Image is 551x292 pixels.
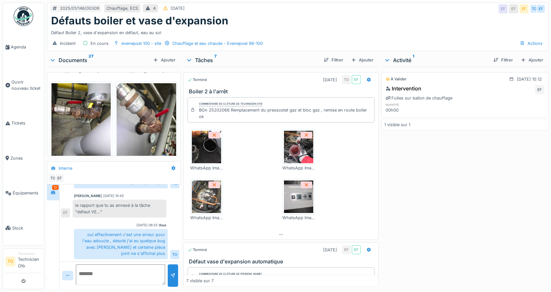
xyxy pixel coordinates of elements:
[89,56,93,64] sup: 27
[3,176,44,210] a: Équipements
[14,7,33,26] img: Badge_color-CXgf-gQk.svg
[3,64,44,106] a: Ouvrir nouveau ticket
[172,40,263,46] div: Chauffage et eau chaude - Evenepoel 98-100
[342,75,351,84] div: TO
[18,251,41,256] div: Technicien
[519,4,529,13] div: EF
[117,83,176,162] img: ga6yiqfy21ibwhla3ovy7e5um4t9
[103,193,124,198] div: [DATE] 15:45
[352,245,361,254] div: EF
[49,56,150,64] div: Documents
[186,56,318,64] div: Tâches
[199,272,262,276] div: Commentaire de clôture de [PERSON_NAME]
[284,180,313,213] img: hkzf64lvifm0io6cqasklzi3wpep
[342,245,351,254] div: EF
[6,257,15,266] li: TO
[509,4,518,13] div: EF
[384,56,488,64] div: Activité
[321,56,346,64] div: Filtrer
[192,180,221,213] img: tk1chrp061zywtnk3f9s0rwiho7p
[386,85,421,92] div: Intervention
[189,88,376,95] h3: Boiler 2 à l'arrêt
[106,5,138,11] div: Chauffage, ECS
[323,247,337,253] div: [DATE]
[150,56,178,64] div: Ajouter
[323,77,337,83] div: [DATE]
[51,83,111,162] img: mmrx3m06k5r6rcuyzvtfei6oqcbh
[352,75,361,84] div: EF
[61,208,70,218] div: EF
[52,185,59,190] div: 12
[284,131,313,163] img: dtq7gjbqw9hm470sa9n13rjfnbk0
[386,107,437,113] div: 00h00
[386,95,452,101] div: Fuites sur ballon de chauffage
[192,131,221,163] img: 6sof7ymjkga5t8lah0crjfcxv5w9
[11,79,41,91] span: Ouvrir nouveau ticket
[55,174,64,183] div: EF
[199,102,262,106] div: Commentaire de clôture de Technicien Otb
[12,225,41,231] span: Stock
[60,5,99,11] div: 2025/01/146/00309
[517,76,542,82] div: [DATE] 15:12
[60,40,76,46] div: Incident
[188,247,207,253] div: Terminé
[3,211,44,246] a: Stock
[136,223,157,228] div: [DATE] 08:23
[51,15,228,27] h1: Défauts boiler et vase d'expansion
[3,106,44,140] a: Tickets
[11,120,41,126] span: Tickets
[3,141,44,176] a: Zones
[384,122,410,128] div: 1 visible sur 1
[74,229,168,259] div: oui effectivement c'est une erreur pour l'eau adoucie , désolé j'ai eu quelque bug avec [PERSON_N...
[6,251,41,273] a: TO TechnicienTechnicien Otb
[530,4,539,13] div: TO
[13,190,41,196] span: Équipements
[49,174,58,183] div: TO
[518,56,546,64] div: Ajouter
[491,56,516,64] div: Filtrer
[535,85,544,94] div: EF
[536,4,545,13] div: EF
[51,27,544,36] div: Défaut Boiler 2, vase d'expansion en défaut, eau au sol
[348,56,376,64] div: Ajouter
[11,44,41,50] span: Agenda
[214,56,217,64] sup: 7
[171,5,185,11] div: [DATE]
[10,155,41,161] span: Zones
[190,215,223,221] div: WhatsApp Image [DATE] 13.42.10_af8ce3af.jpg
[59,165,72,171] div: Interne
[188,77,207,83] div: Terminé
[199,107,372,119] div: BOn 25202066 Remplacement du pressostat gaz et bloc gaz , remise en route boiler ok
[517,39,545,48] div: Actions
[189,259,376,265] h3: Défaut vase d'expansion automatique
[413,56,414,64] sup: 1
[170,250,179,259] div: TO
[121,40,161,46] div: evenepoel 100 - site
[282,165,315,171] div: WhatsApp Image [DATE] à 14.12.17_08479fae.jpg
[3,30,44,64] a: Agenda
[282,215,315,221] div: WhatsApp Image [DATE] à 14.12.17_536e5e67.jpg
[73,200,166,217] div: le rapport que tu as annexé à la tâche "défaut VE..."
[186,278,214,284] div: 7 visible sur 7
[499,4,508,13] div: EF
[386,76,406,82] div: À valider
[159,223,166,228] div: Vous
[91,40,108,46] div: En cours
[386,102,437,107] h6: quantité
[18,251,41,272] li: Technicien Otb
[190,165,223,171] div: WhatsApp Image [DATE] 14.12.17_c1c916cc.jpg
[74,193,102,198] div: [PERSON_NAME]
[153,5,156,11] div: 4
